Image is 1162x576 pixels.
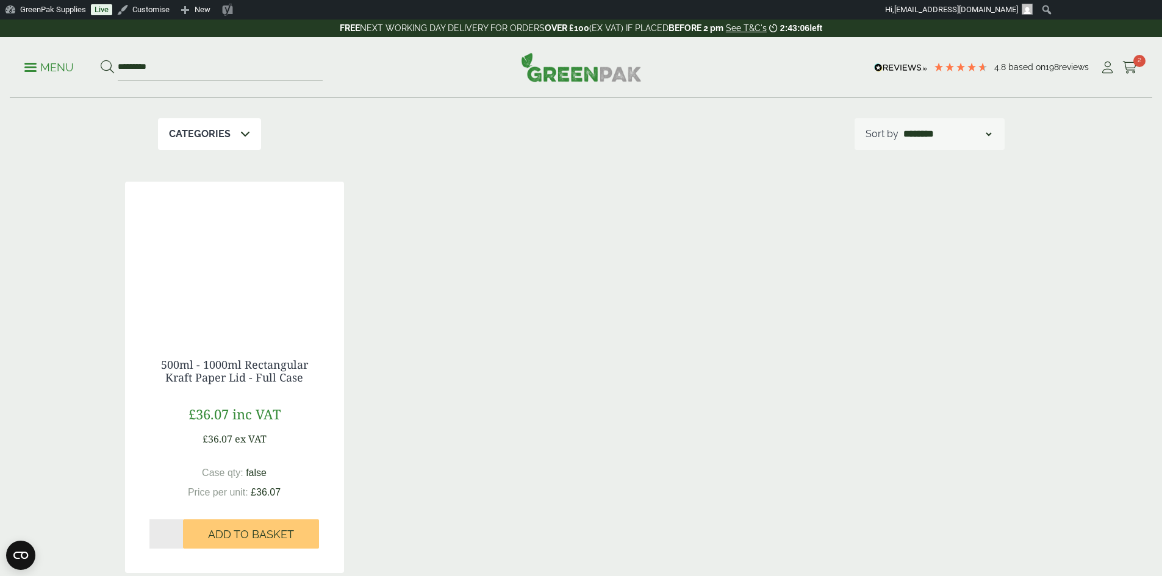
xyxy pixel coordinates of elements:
i: Cart [1122,62,1138,74]
p: Categories [169,127,231,141]
strong: BEFORE 2 pm [669,23,723,33]
strong: FREE [340,23,360,33]
p: Sort by [866,127,898,141]
span: £36.07 [203,432,232,446]
span: Based on [1008,62,1045,72]
a: See T&C's [726,23,767,33]
a: 2 [1122,59,1138,77]
p: Menu [24,60,74,75]
span: reviews [1059,62,1089,72]
select: Shop order [901,127,994,141]
span: [EMAIL_ADDRESS][DOMAIN_NAME] [894,5,1018,14]
span: Price per unit: [188,487,248,497]
span: 198 [1045,62,1059,72]
button: Add to Basket [183,519,319,549]
span: false [246,468,267,478]
a: 500ml - 1000ml Rectangular Kraft Paper Lid - Full Case [161,357,308,385]
img: REVIEWS.io [874,63,927,72]
span: £36.07 [188,405,229,423]
i: My Account [1100,62,1115,74]
span: £36.07 [251,487,281,497]
button: Open CMP widget [6,541,35,570]
a: Menu [24,60,74,73]
a: Live [91,4,112,15]
span: 4.8 [994,62,1008,72]
img: GreenPak Supplies [521,52,642,82]
span: ex VAT [235,432,267,446]
span: Add to Basket [208,528,294,541]
span: inc VAT [232,405,281,423]
span: 2 [1133,55,1146,67]
span: Case qty: [202,468,243,478]
div: 4.79 Stars [933,62,988,73]
strong: OVER £100 [545,23,589,33]
span: left [809,23,822,33]
span: 2:43:06 [780,23,809,33]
